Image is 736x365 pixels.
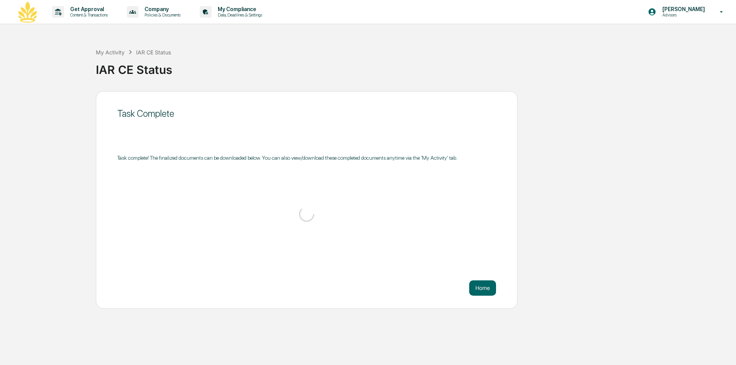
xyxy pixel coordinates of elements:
[212,12,266,18] p: Data, Deadlines & Settings
[656,12,709,18] p: Advisors
[656,6,709,12] p: [PERSON_NAME]
[18,2,37,23] img: logo
[138,12,184,18] p: Policies & Documents
[64,6,112,12] p: Get Approval
[96,49,125,56] div: My Activity
[96,57,732,77] div: IAR CE Status
[136,49,171,56] div: IAR CE Status
[64,12,112,18] p: Content & Transactions
[117,108,496,119] div: Task Complete
[117,155,496,161] div: Task complete! The finalized documents can be downloaded below. You can also view/download these ...
[138,6,184,12] p: Company
[469,280,496,296] button: Home
[212,6,266,12] p: My Compliance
